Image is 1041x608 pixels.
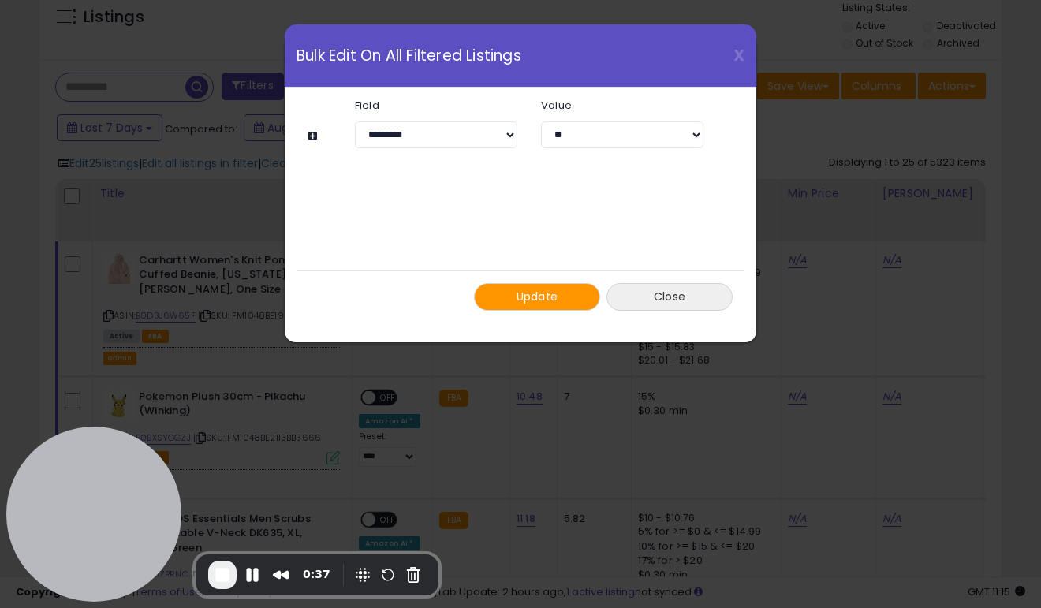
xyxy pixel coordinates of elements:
[517,289,558,304] span: Update
[733,44,744,66] span: X
[529,100,715,110] label: Value
[606,283,733,311] button: Close
[343,100,529,110] label: Field
[297,48,521,63] span: Bulk Edit On All Filtered Listings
